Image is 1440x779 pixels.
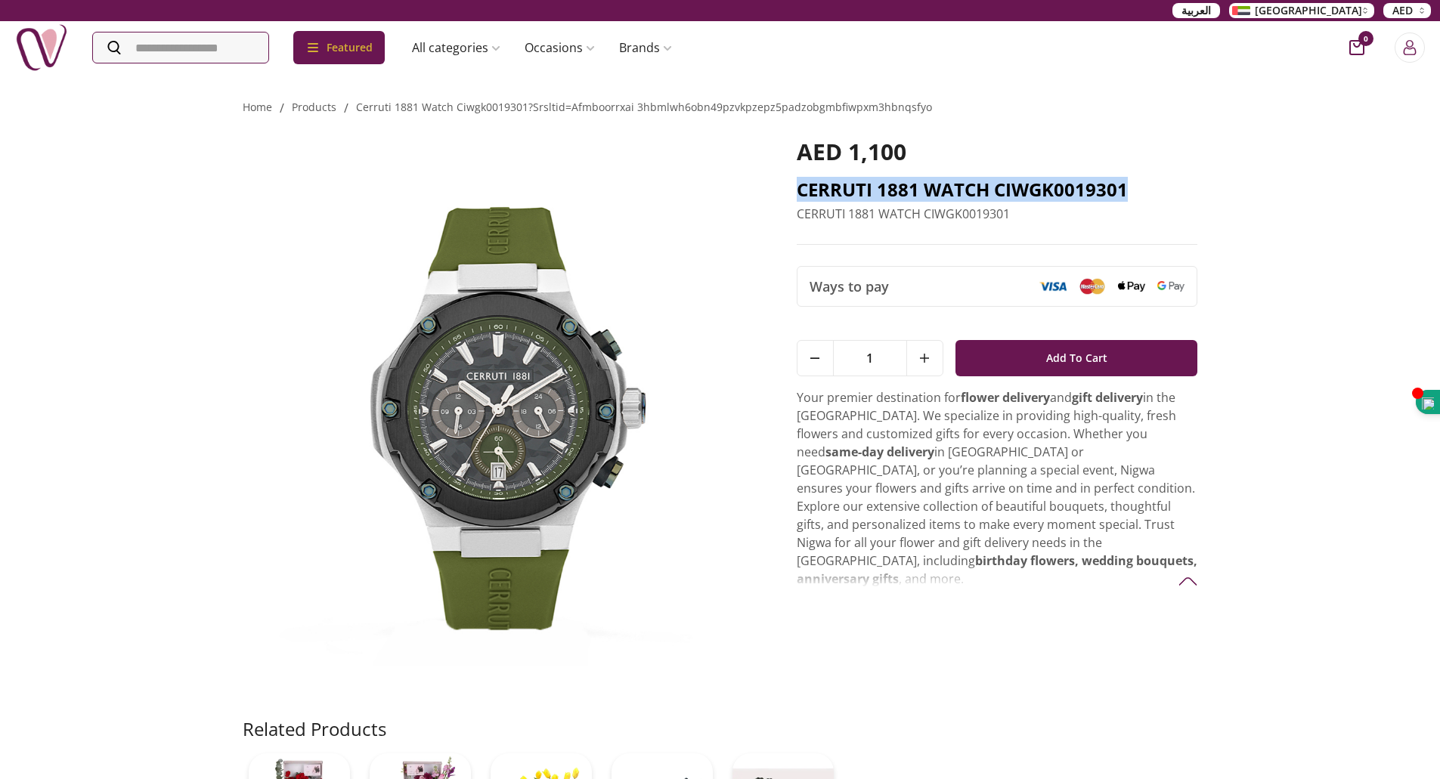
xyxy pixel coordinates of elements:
img: Visa [1039,281,1067,292]
h2: Related Products [243,717,386,741]
strong: same-day delivery [825,444,934,460]
a: Home [243,100,272,114]
a: Occasions [513,32,607,63]
span: Ways to pay [810,276,889,297]
div: Featured [293,31,385,64]
h2: CERRUTI 1881 WATCH CIWGK0019301 [797,178,1198,202]
button: [GEOGRAPHIC_DATA] [1229,3,1374,18]
a: Brands [607,32,684,63]
span: AED [1392,3,1413,18]
li: / [344,99,348,117]
span: [GEOGRAPHIC_DATA] [1255,3,1362,18]
img: Mastercard [1079,278,1106,294]
a: products [292,100,336,114]
strong: birthday flowers, wedding bouquets, anniversary gifts [797,552,1197,587]
button: Login [1395,32,1425,63]
img: Nigwa-uae-gifts [15,21,68,74]
img: Arabic_dztd3n.png [1232,6,1250,15]
img: arrow [1178,572,1197,591]
span: 1 [834,341,906,376]
li: / [280,99,284,117]
span: AED 1,100 [797,136,906,167]
a: All categories [400,32,513,63]
span: العربية [1181,3,1211,18]
span: Add To Cart [1046,345,1107,372]
button: AED [1383,3,1431,18]
strong: gift delivery [1072,389,1143,406]
p: Your premier destination for and in the [GEOGRAPHIC_DATA]. We specialize in providing high-qualit... [797,388,1198,588]
button: Add To Cart [955,340,1198,376]
img: Google Pay [1157,281,1185,292]
strong: flower delivery [961,389,1050,406]
input: Search [93,32,268,63]
img: Apple Pay [1118,281,1145,292]
a: cerruti 1881 watch ciwgk0019301?srsltid=afmboorrxai 3hbmlwh6obn49pzvkpzepz5padzobgmbfiwpxm3hbnqsfyo [356,100,932,114]
p: CERRUTI 1881 WATCH CIWGK0019301 [797,205,1198,223]
button: cart-button [1349,40,1364,55]
span: 0 [1358,31,1373,46]
img: CERRUTI 1881 WATCH CIWGK0019301 [243,138,754,682]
